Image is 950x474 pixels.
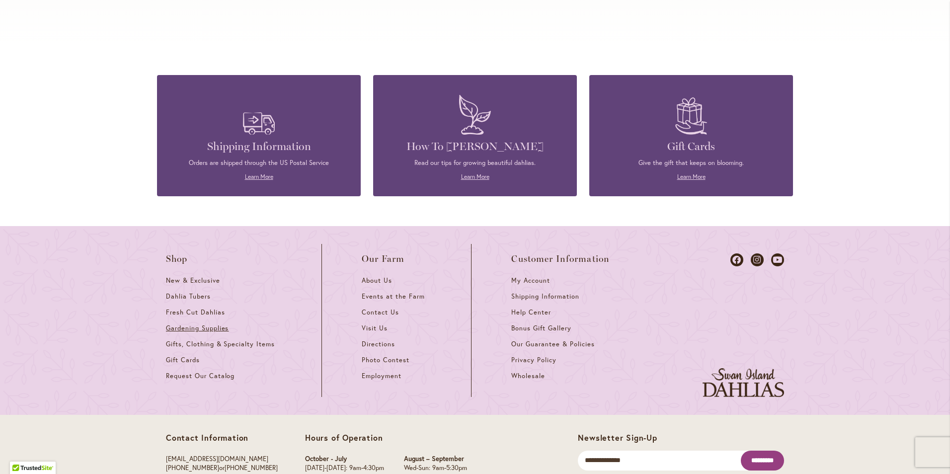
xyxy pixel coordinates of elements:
a: Dahlias on Instagram [751,253,764,266]
span: About Us [362,276,392,285]
span: Employment [362,372,401,380]
span: Customer Information [511,254,610,264]
p: [DATE]-[DATE]: 9am-4:30pm [305,464,384,473]
p: Wed-Sun: 9am-5:30pm [404,464,476,473]
span: Bonus Gift Gallery [511,324,571,332]
p: Read our tips for growing beautiful dahlias. [388,158,562,167]
a: [PHONE_NUMBER] [225,464,278,472]
span: Our Guarantee & Policies [511,340,594,348]
p: Hours of Operation [305,433,476,443]
p: Orders are shipped through the US Postal Service [172,158,346,167]
span: Fresh Cut Dahlias [166,308,225,316]
a: Learn More [677,173,706,180]
a: Learn More [461,173,489,180]
a: Dahlias on Youtube [771,253,784,266]
span: Gifts, Clothing & Specialty Items [166,340,275,348]
p: Contact Information [166,433,278,443]
span: Photo Contest [362,356,409,364]
span: New & Exclusive [166,276,220,285]
span: Wholesale [511,372,545,380]
span: Events at the Farm [362,292,424,301]
span: Visit Us [362,324,388,332]
h4: How To [PERSON_NAME] [388,140,562,154]
span: Newsletter Sign-Up [578,432,657,443]
span: Help Center [511,308,551,316]
span: Directions [362,340,395,348]
a: Dahlias on Facebook [730,253,743,266]
span: Our Farm [362,254,404,264]
span: Dahlia Tubers [166,292,211,301]
span: Gift Cards [166,356,200,364]
p: Give the gift that keeps on blooming. [604,158,778,167]
span: Contact Us [362,308,399,316]
a: Learn More [245,173,273,180]
h4: Shipping Information [172,140,346,154]
h4: Gift Cards [604,140,778,154]
span: Shop [166,254,188,264]
span: Request Our Catalog [166,372,235,380]
span: Privacy Policy [511,356,556,364]
a: [PHONE_NUMBER] [166,464,219,472]
span: Shipping Information [511,292,579,301]
span: My Account [511,276,550,285]
span: Gardening Supplies [166,324,229,332]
